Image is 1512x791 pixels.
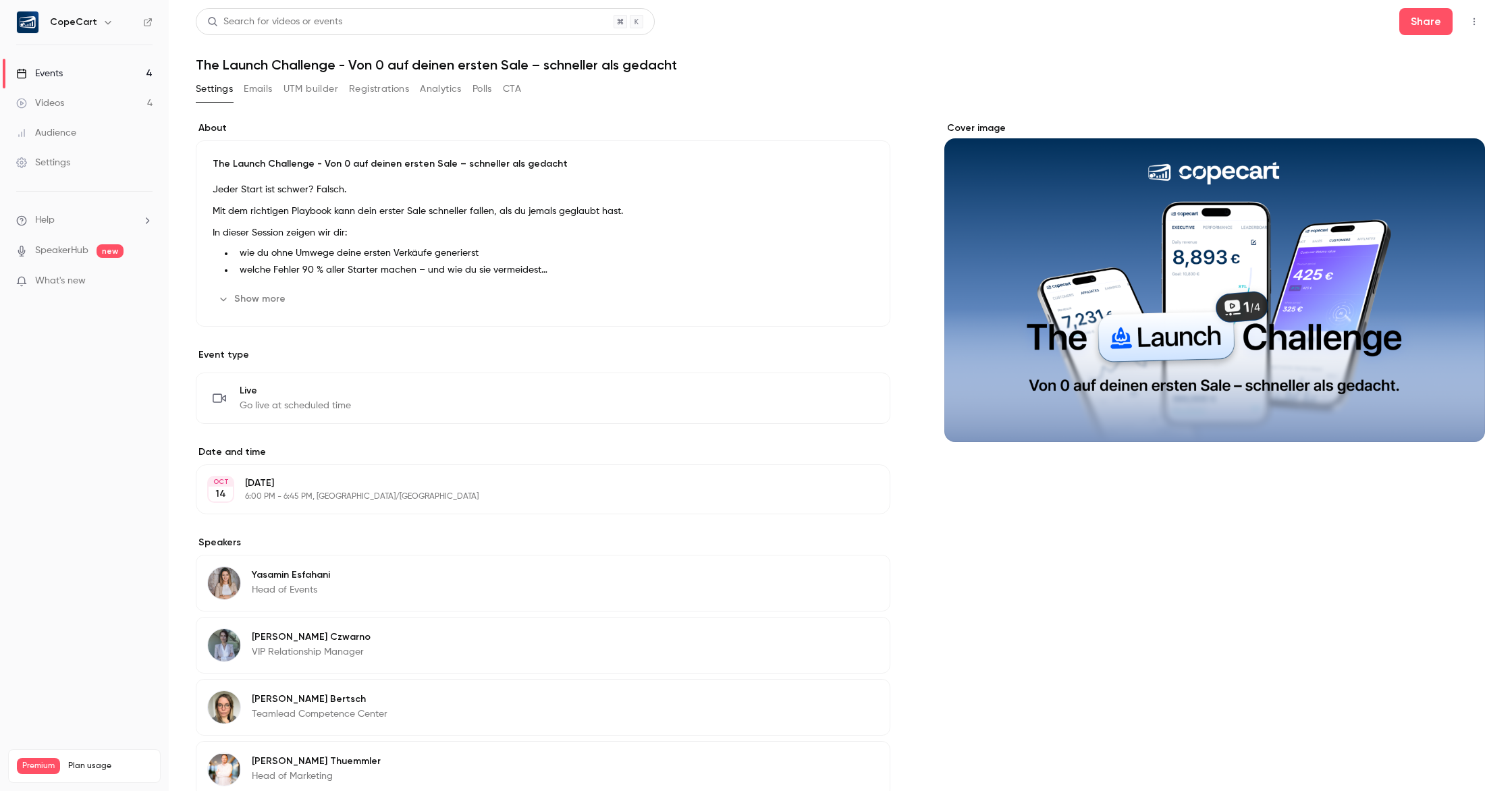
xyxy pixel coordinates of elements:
li: wie du ohne Umwege deine ersten Verkäufe generierst [234,246,873,261]
section: Cover image [944,121,1485,442]
p: The Launch Challenge - Von 0 auf deinen ersten Sale – schneller als gedacht [213,157,873,171]
p: [DATE] [245,476,819,490]
img: Olivia Czwarno [208,629,240,661]
p: Yasamin Esfahani [252,568,330,582]
p: Head of Events [252,583,330,597]
span: Plan usage [68,761,152,771]
h1: The Launch Challenge - Von 0 auf deinen ersten Sale – schneller als gedacht [196,57,1485,73]
label: Date and time [196,445,890,459]
button: Show more [213,288,294,310]
p: Jeder Start ist schwer? Falsch. [213,182,873,198]
span: What's new [35,274,86,288]
span: Help [35,213,55,227]
p: Mit dem richtigen Playbook kann dein erster Sale schneller fallen, als du jemals geglaubt hast. [213,203,873,219]
p: Teamlead Competence Center [252,707,387,721]
h6: CopeCart [50,16,97,29]
p: 14 [215,487,226,501]
label: Speakers [196,536,890,549]
button: Emails [244,78,272,100]
div: Settings [16,156,70,169]
li: help-dropdown-opener [16,213,153,227]
li: welche Fehler 90 % aller Starter machen – und wie du sie vermeidest [234,263,873,277]
p: VIP Relationship Manager [252,645,371,659]
div: Anne Bertsch[PERSON_NAME] BertschTeamlead Competence Center [196,679,890,736]
button: CTA [503,78,521,100]
div: Audience [16,126,76,140]
p: Head of Marketing [252,769,381,783]
span: Premium [17,758,60,774]
button: Registrations [349,78,409,100]
label: About [196,121,890,135]
img: Yasamin Esfahani [208,567,240,599]
span: new [97,244,124,258]
p: [PERSON_NAME] Bertsch [252,692,387,706]
span: Live [240,384,351,398]
a: SpeakerHub [35,244,88,258]
div: OCT [209,477,233,487]
div: Events [16,67,63,80]
img: Anne Bertsch [208,691,240,724]
button: Analytics [420,78,462,100]
img: CopeCart [17,11,38,33]
p: [PERSON_NAME] Thuemmler [252,755,381,768]
img: Kai Thuemmler [208,753,240,786]
span: Go live at scheduled time [240,399,351,412]
button: Settings [196,78,233,100]
button: Polls [473,78,492,100]
p: Event type [196,348,890,362]
div: Videos [16,97,64,110]
p: [PERSON_NAME] Czwarno [252,630,371,644]
label: Cover image [944,121,1485,135]
div: Search for videos or events [207,15,342,29]
p: In dieser Session zeigen wir dir: [213,225,873,241]
div: Olivia Czwarno[PERSON_NAME] CzwarnoVIP Relationship Manager [196,617,890,674]
p: 6:00 PM - 6:45 PM, [GEOGRAPHIC_DATA]/[GEOGRAPHIC_DATA] [245,491,819,502]
button: UTM builder [283,78,338,100]
button: Share [1399,8,1453,35]
div: Yasamin EsfahaniYasamin EsfahaniHead of Events [196,555,890,611]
